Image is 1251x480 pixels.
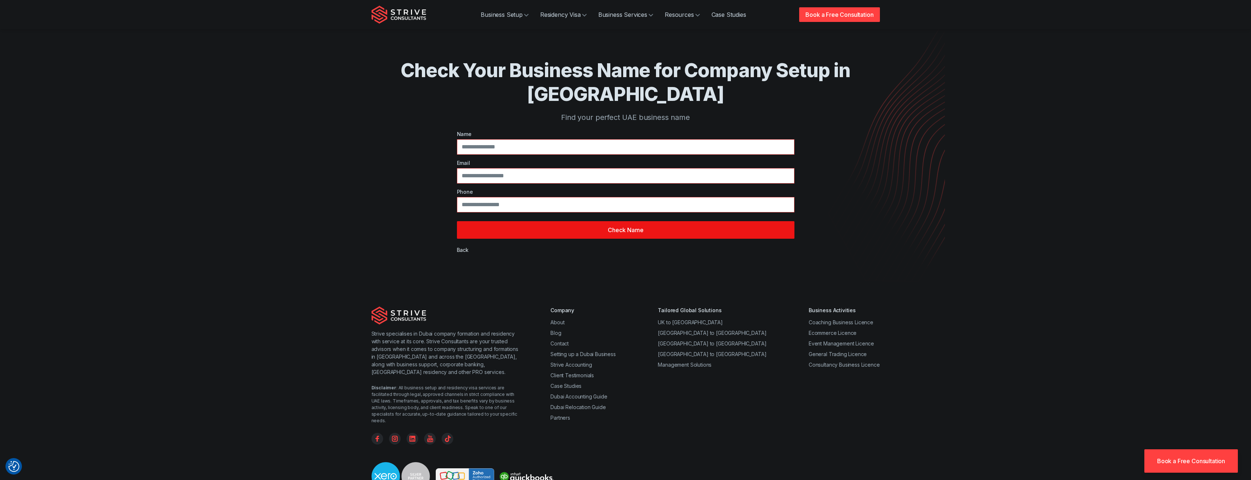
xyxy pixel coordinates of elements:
[550,383,581,389] a: Case Studies
[809,319,873,325] a: Coaching Business Licence
[8,461,19,472] img: Revisit consent button
[457,159,794,167] label: Email
[371,5,426,24] img: Strive Consultants
[809,340,874,347] a: Event Management Licence
[442,433,453,445] a: TikTok
[658,319,722,325] a: UK to [GEOGRAPHIC_DATA]
[407,433,418,445] a: Linkedin
[809,306,880,314] div: Business Activities
[658,362,712,368] a: Management Solutions
[534,7,592,22] a: Residency Visa
[389,433,401,445] a: Instagram
[457,130,794,138] label: Name
[659,7,706,22] a: Resources
[424,433,436,445] a: YouTube
[658,340,766,347] a: [GEOGRAPHIC_DATA] to [GEOGRAPHIC_DATA]
[550,415,570,421] a: Partners
[457,188,794,196] label: Phone
[658,330,766,336] a: [GEOGRAPHIC_DATA] to [GEOGRAPHIC_DATA]
[550,330,561,336] a: Blog
[809,362,880,368] a: Consultancy Business Licence
[799,7,880,22] a: Book a Free Consultation
[550,319,564,325] a: About
[550,404,606,410] a: Dubai Relocation Guide
[401,58,851,106] h1: Check Your Business Name for Company Setup in [GEOGRAPHIC_DATA]
[550,393,607,400] a: Dubai Accounting Guide
[8,461,19,472] button: Consent Preferences
[550,362,592,368] a: Strive Accounting
[457,246,469,254] div: Back
[592,7,659,22] a: Business Services
[1144,449,1238,473] a: Book a Free Consultation
[550,351,616,357] a: Setting up a Dubai Business
[550,340,569,347] a: Contact
[706,7,752,22] a: Case Studies
[550,306,616,314] div: Company
[371,306,426,325] img: Strive Consultants
[658,351,766,357] a: [GEOGRAPHIC_DATA] to [GEOGRAPHIC_DATA]
[457,221,794,239] button: Check Name
[809,351,867,357] a: General Trading Licence
[550,372,594,378] a: Client Testimonials
[371,433,383,445] a: Facebook
[475,7,534,22] a: Business Setup
[371,330,522,376] p: Strive specialises in Dubai company formation and residency with service at its core. Strive Cons...
[658,306,766,314] div: Tailored Global Solutions
[401,112,851,123] p: Find your perfect UAE business name
[371,385,522,424] div: : All business setup and residency visa services are facilitated through legal, approved channels...
[371,385,396,390] strong: Disclaimer
[809,330,857,336] a: Ecommerce Licence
